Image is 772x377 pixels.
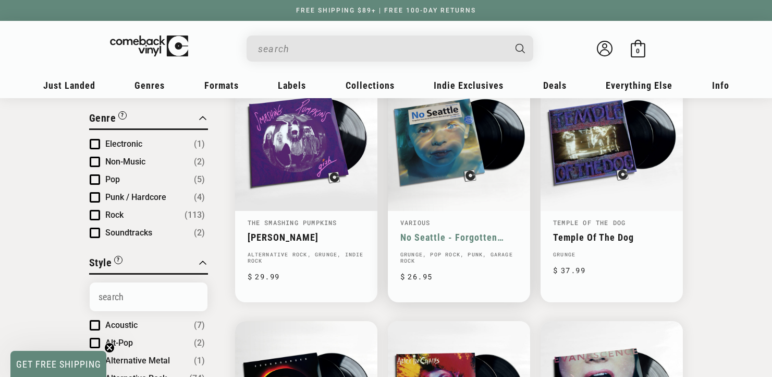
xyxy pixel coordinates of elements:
span: Labels [278,80,306,91]
span: Non-Music [105,157,145,167]
a: Temple Of The Dog [553,232,670,243]
span: Alternative Metal [105,356,170,366]
span: Formats [204,80,239,91]
span: Number of products: (5) [194,173,205,186]
span: Style [89,256,112,269]
span: 0 [636,47,640,55]
button: Search [506,36,534,62]
span: Number of products: (4) [194,191,205,204]
button: Close teaser [104,343,115,353]
span: Indie Exclusives [434,80,504,91]
a: The Smashing Pumpkins [248,218,337,227]
a: [PERSON_NAME] [248,232,365,243]
span: Number of products: (7) [194,319,205,332]
span: Punk / Hardcore [105,192,166,202]
a: Temple Of The Dog [553,218,626,227]
span: Rock [105,210,124,220]
div: GET FREE SHIPPINGClose teaser [10,351,106,377]
a: No Seattle - Forgotten Sounds Of The North-West Grunge Era 1986-97 Volume Two [400,232,518,243]
span: Number of products: (2) [194,156,205,168]
span: Pop [105,174,120,184]
button: Filter by Style [89,255,123,273]
span: Soundtracks [105,228,152,238]
span: Electronic [105,139,142,149]
span: Alt-Pop [105,338,133,348]
input: Search Options [90,282,207,311]
span: Collections [346,80,395,91]
span: Genre [89,112,116,124]
span: Number of products: (113) [185,209,205,221]
span: Info [712,80,729,91]
span: Deals [543,80,567,91]
span: Genres [134,80,165,91]
span: Number of products: (1) [194,355,205,367]
a: FREE SHIPPING $89+ | FREE 100-DAY RETURNS [286,7,486,14]
div: Search [247,36,533,62]
input: When autocomplete results are available use up and down arrows to review and enter to select [258,38,505,60]
span: Number of products: (1) [194,138,205,150]
span: GET FREE SHIPPING [16,359,101,370]
span: Just Landed [43,80,95,91]
a: Various [400,218,430,227]
span: Number of products: (2) [194,227,205,239]
span: Everything Else [606,80,672,91]
button: Filter by Genre [89,110,127,128]
span: Number of products: (2) [194,337,205,349]
span: Acoustic [105,320,138,330]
